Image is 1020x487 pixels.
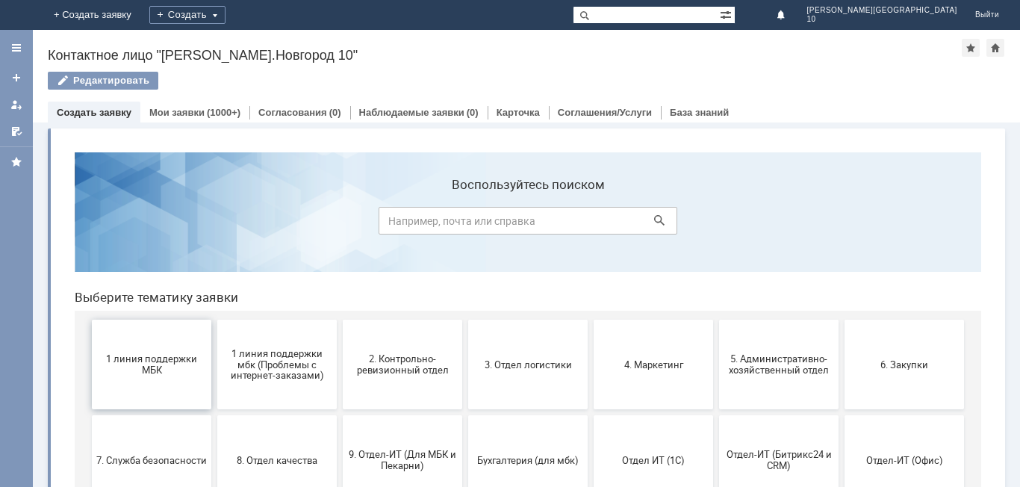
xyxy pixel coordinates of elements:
[284,213,395,235] span: 2. Контрольно-ревизионный отдел
[410,398,520,432] span: [PERSON_NAME]. Услуги ИТ для МБК (оформляет L1)
[258,107,327,118] a: Согласования
[656,179,776,269] button: 5. Административно-хозяйственный отдел
[531,179,650,269] button: 4. Маркетинг
[720,7,735,21] span: Расширенный поиск
[48,48,962,63] div: Контактное лицо "[PERSON_NAME].Новгород 10"
[405,275,525,365] button: Бухгалтерия (для мбк)
[782,179,901,269] button: 6. Закупки
[329,107,341,118] div: (0)
[155,370,274,460] button: Франчайзинг
[661,213,771,235] span: 5. Административно-хозяйственный отдел
[986,39,1004,57] div: Сделать домашней страницей
[149,107,205,118] a: Мои заявки
[807,6,957,15] span: [PERSON_NAME][GEOGRAPHIC_DATA]
[4,93,28,117] a: Мои заявки
[284,404,395,426] span: Это соглашение не активно!
[535,409,646,421] span: не актуален
[159,409,270,421] span: Франчайзинг
[786,218,897,229] span: 6. Закупки
[57,107,131,118] a: Создать заявку
[807,15,957,24] span: 10
[497,107,540,118] a: Карточка
[535,314,646,325] span: Отдел ИТ (1С)
[405,179,525,269] button: 3. Отдел логистики
[4,120,28,143] a: Мои согласования
[149,6,226,24] div: Создать
[155,179,274,269] button: 1 линия поддержки мбк (Проблемы с интернет-заказами)
[29,179,149,269] button: 1 линия поддержки МБК
[284,308,395,331] span: 9. Отдел-ИТ (Для МБК и Пекарни)
[786,314,897,325] span: Отдел-ИТ (Офис)
[34,409,144,421] span: Финансовый отдел
[661,308,771,331] span: Отдел-ИТ (Битрикс24 и CRM)
[34,213,144,235] span: 1 линия поддержки МБК
[467,107,479,118] div: (0)
[405,370,525,460] button: [PERSON_NAME]. Услуги ИТ для МБК (оформляет L1)
[531,370,650,460] button: не актуален
[207,107,240,118] div: (1000+)
[656,275,776,365] button: Отдел-ИТ (Битрикс24 и CRM)
[359,107,464,118] a: Наблюдаемые заявки
[280,179,399,269] button: 2. Контрольно-ревизионный отдел
[782,275,901,365] button: Отдел-ИТ (Офис)
[280,275,399,365] button: 9. Отдел-ИТ (Для МБК и Пекарни)
[34,314,144,325] span: 7. Служба безопасности
[155,275,274,365] button: 8. Отдел качества
[962,39,980,57] div: Добавить в избранное
[159,207,270,241] span: 1 линия поддержки мбк (Проблемы с интернет-заказами)
[280,370,399,460] button: Это соглашение не активно!
[29,370,149,460] button: Финансовый отдел
[410,314,520,325] span: Бухгалтерия (для мбк)
[29,275,149,365] button: 7. Служба безопасности
[316,37,615,52] label: Воспользуйтесь поиском
[316,66,615,94] input: Например, почта или справка
[531,275,650,365] button: Отдел ИТ (1С)
[535,218,646,229] span: 4. Маркетинг
[558,107,652,118] a: Соглашения/Услуги
[410,218,520,229] span: 3. Отдел логистики
[12,149,918,164] header: Выберите тематику заявки
[159,314,270,325] span: 8. Отдел качества
[670,107,729,118] a: База знаний
[4,66,28,90] a: Создать заявку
